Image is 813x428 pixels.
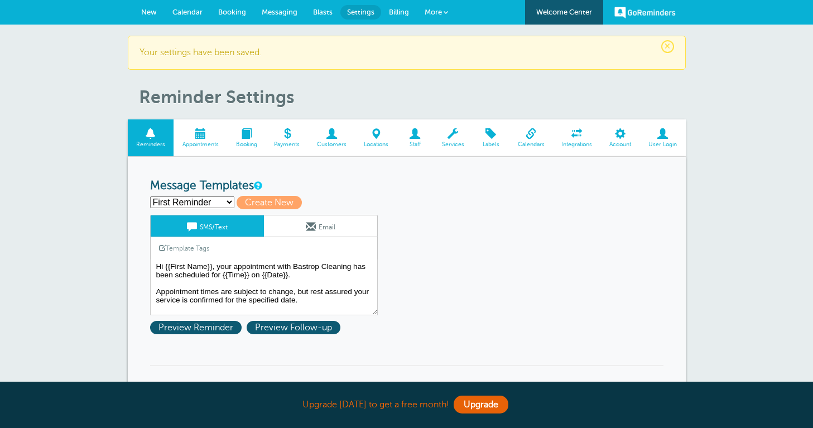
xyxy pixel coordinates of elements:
span: New [141,8,157,16]
span: Payments [271,141,303,148]
span: × [661,40,674,53]
span: Blasts [313,8,333,16]
a: Integrations [553,119,601,157]
span: Booking [233,141,260,148]
span: Services [439,141,467,148]
a: Create New [237,198,307,208]
a: Booking [227,119,266,157]
span: Integrations [559,141,595,148]
a: User Login [640,119,686,157]
span: Reminders [133,141,169,148]
span: Messaging [262,8,297,16]
span: Preview Reminder [150,321,242,334]
span: Billing [389,8,409,16]
a: Customers [309,119,355,157]
div: Upgrade [DATE] to get a free month! [128,393,686,417]
span: Settings [347,8,374,16]
span: Customers [314,141,350,148]
a: Template Tags [151,237,218,259]
span: Calendar [172,8,203,16]
p: Your settings have been saved. [139,47,674,58]
span: Calendars [514,141,547,148]
span: More [425,8,442,16]
a: Account [601,119,640,157]
a: Staff [397,119,433,157]
span: Account [607,141,634,148]
a: Services [433,119,473,157]
a: Calendars [509,119,553,157]
a: Payments [266,119,309,157]
a: Labels [473,119,509,157]
a: This is the wording for your reminder and follow-up messages. You can create multiple templates i... [254,182,261,189]
a: SMS/Text [151,215,264,237]
span: Locations [361,141,392,148]
span: Preview Follow-up [247,321,340,334]
h3: Message Templates [150,179,663,193]
a: Email [264,215,377,237]
h3: Message Sequences [150,365,663,397]
span: Booking [218,8,246,16]
span: Appointments [179,141,222,148]
a: Locations [355,119,397,157]
a: Preview Reminder [150,323,247,333]
span: Staff [402,141,427,148]
span: Create New [237,196,302,209]
a: Preview Follow-up [247,323,343,333]
a: Appointments [174,119,227,157]
textarea: Hi {{First Name}}, your appointment with Bastrop Cleaning has been scheduled for {{Time}} on {{Da... [150,259,378,315]
a: Upgrade [454,396,508,413]
span: User Login [646,141,680,148]
a: Settings [340,5,381,20]
h1: Reminder Settings [139,86,686,108]
span: Labels [478,141,503,148]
